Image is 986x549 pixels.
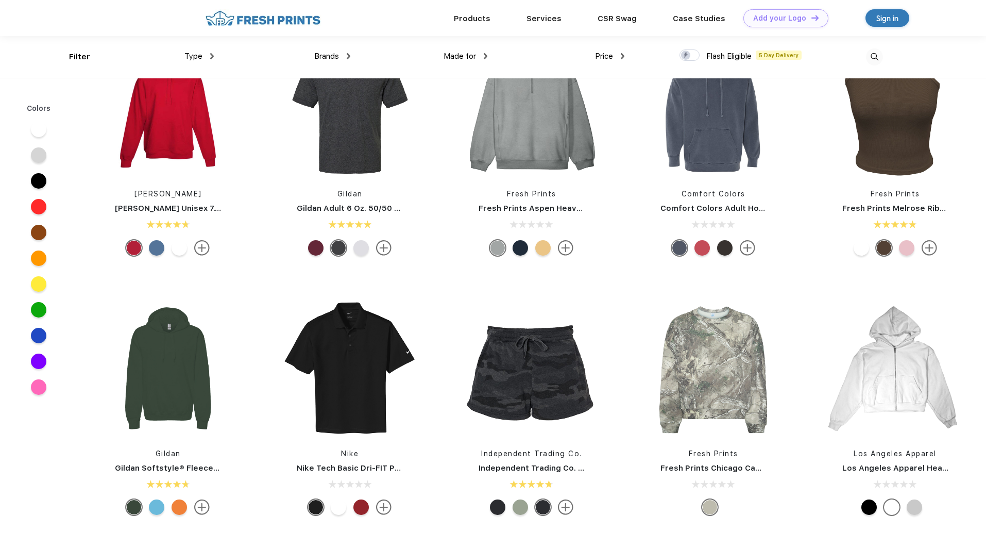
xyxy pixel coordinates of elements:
img: func=resize&h=266 [463,41,600,178]
img: func=resize&h=266 [645,301,782,438]
img: func=resize&h=266 [99,41,236,178]
img: desktop_search.svg [866,48,883,65]
img: more.svg [194,240,210,256]
img: func=resize&h=266 [645,41,782,178]
div: White [172,240,187,256]
a: Sign in [865,9,909,27]
img: more.svg [558,500,573,515]
div: Pro Red [353,500,369,515]
div: Denim [672,240,687,256]
span: Made for [444,52,476,61]
a: Independent Trading Co. [481,450,582,458]
img: more.svg [558,240,573,256]
div: Sage [513,500,528,515]
a: Comfort Colors [682,190,745,198]
a: Gildan Softstyle® Fleece Pullover Hooded Sweatshirt [115,463,327,473]
a: Nike Tech Basic Dri-FIT Polo [297,463,407,473]
img: dropdown.png [621,53,624,59]
div: Bahama Yellow [535,240,551,256]
div: Baby Pink mto [899,240,914,256]
div: Sky [149,500,164,515]
div: denim [149,240,164,256]
div: Maroon [308,240,324,256]
div: White [854,240,869,256]
a: Comfort Colors Adult Hooded Sweatshirt [660,204,825,213]
img: func=resize&h=266 [827,301,964,438]
img: func=resize&h=266 [281,41,418,178]
div: Black [861,500,877,515]
div: Colors [19,103,59,114]
div: Brown [876,240,892,256]
div: Sign in [876,12,898,24]
img: func=resize&h=266 [463,301,600,438]
div: Pepper [717,240,733,256]
img: func=resize&h=266 [281,301,418,438]
div: White [331,500,346,515]
img: DT [811,15,819,21]
a: Fresh Prints Chicago Camo Heavyweight Crewneck [660,463,863,473]
img: dropdown.png [347,53,350,59]
img: func=resize&h=266 [99,301,236,438]
img: more.svg [922,240,937,256]
div: Ash [907,500,922,515]
div: Camouflage [702,500,718,515]
div: Black [308,500,324,515]
div: Dark Heather [331,240,346,256]
div: Military Green [126,500,142,515]
div: White [884,500,899,515]
img: func=resize&h=266 [827,41,964,178]
a: Nike [341,450,359,458]
a: Gildan Adult 6 Oz. 50/50 Jersey Polo [297,204,441,213]
div: Filter [69,51,90,63]
span: Flash Eligible [706,52,752,61]
img: fo%20logo%202.webp [202,9,324,27]
img: dropdown.png [210,53,214,59]
div: Tangerine [172,500,187,515]
img: more.svg [194,500,210,515]
img: more.svg [376,500,392,515]
a: Products [454,14,490,23]
a: Fresh Prints [871,190,920,198]
a: Gildan [337,190,363,198]
a: [PERSON_NAME] Unisex 7.8 Oz. Ecosmart 50/50 Pullover Hooded Sweatshirt [115,204,414,213]
img: more.svg [740,240,755,256]
a: Fresh Prints [507,190,556,198]
div: Crimson [694,240,710,256]
a: [PERSON_NAME] [134,190,202,198]
img: dropdown.png [484,53,487,59]
div: Black [490,500,505,515]
div: Athletic Red [126,240,142,256]
span: Type [184,52,202,61]
a: Independent Trading Co. Women’s Lightweight [US_STATE] Wave Wash Sweatshorts [479,463,810,473]
a: Fresh Prints [689,450,738,458]
div: Add your Logo [753,14,806,23]
a: Fresh Prints Aspen Heavyweight Quarter-Zip [479,204,657,213]
span: Brands [314,52,339,61]
div: Heathered Grey [490,240,505,256]
div: Navy [513,240,528,256]
a: Gildan [156,450,181,458]
img: more.svg [376,240,392,256]
div: Black Camo Heather [535,500,551,515]
span: Price [595,52,613,61]
a: Los Angeles Apparel [854,450,937,458]
div: Ash Grey [353,240,369,256]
